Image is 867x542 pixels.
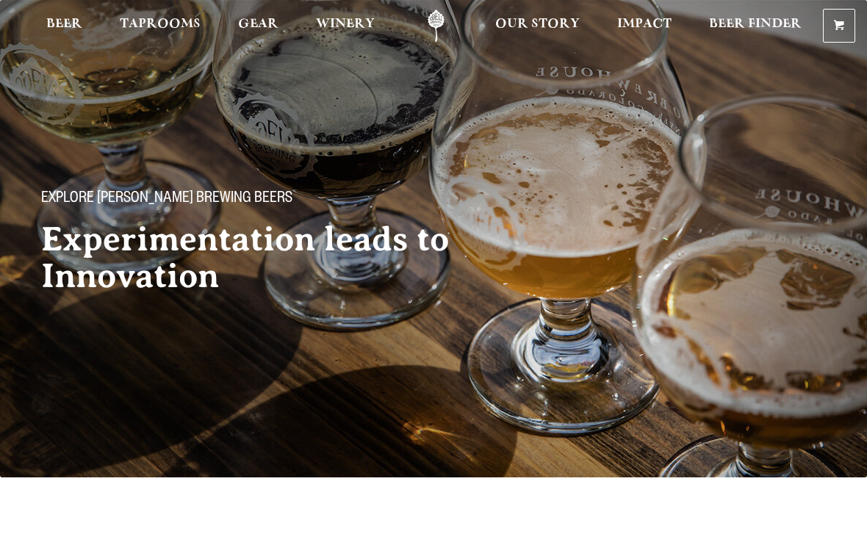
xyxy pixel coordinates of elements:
a: Odell Home [409,10,464,43]
span: Taprooms [120,18,201,30]
span: Beer [46,18,82,30]
span: Explore [PERSON_NAME] Brewing Beers [41,190,292,209]
span: Beer Finder [709,18,802,30]
a: Our Story [486,10,589,43]
a: Taprooms [110,10,210,43]
a: Beer Finder [699,10,811,43]
a: Gear [229,10,288,43]
span: Winery [316,18,375,30]
span: Gear [238,18,278,30]
span: Our Story [495,18,580,30]
a: Winery [306,10,384,43]
h2: Experimentation leads to Innovation [41,221,500,295]
a: Impact [608,10,681,43]
a: Beer [37,10,92,43]
span: Impact [617,18,672,30]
